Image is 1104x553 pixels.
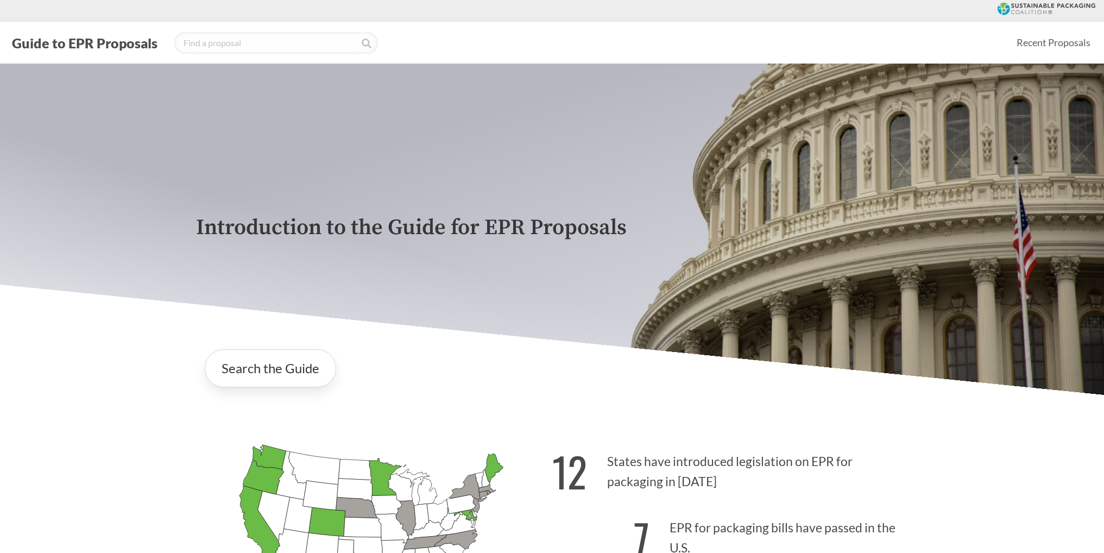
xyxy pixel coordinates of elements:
[9,34,161,52] button: Guide to EPR Proposals
[205,349,336,387] a: Search the Guide
[1012,30,1095,55] a: Recent Proposals
[552,435,909,502] p: States have introduced legislation on EPR for packaging in [DATE]
[174,32,378,54] input: Find a proposal
[552,441,587,501] strong: 12
[196,216,909,240] p: Introduction to the Guide for EPR Proposals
